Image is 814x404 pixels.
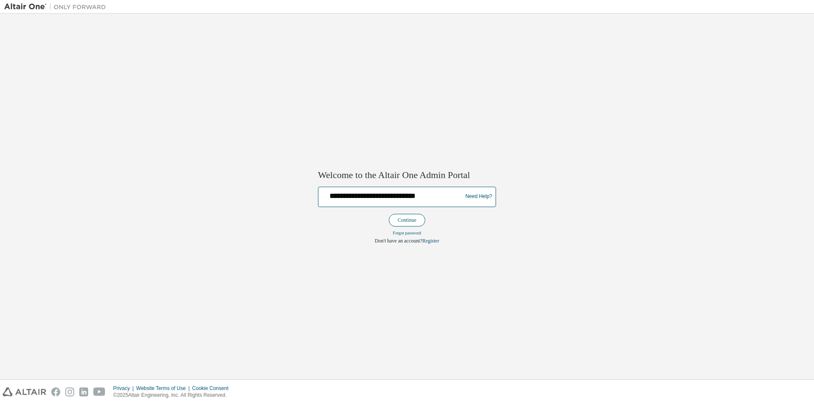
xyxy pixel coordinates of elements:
[192,385,233,392] div: Cookie Consent
[422,238,439,244] a: Register
[93,387,106,396] img: youtube.svg
[3,387,46,396] img: altair_logo.svg
[65,387,74,396] img: instagram.svg
[79,387,88,396] img: linkedin.svg
[393,231,421,235] a: Forgot password
[389,214,425,226] button: Continue
[4,3,110,11] img: Altair One
[113,385,136,392] div: Privacy
[375,238,422,244] span: Don't have an account?
[318,170,496,181] h2: Welcome to the Altair One Admin Portal
[51,387,60,396] img: facebook.svg
[136,385,192,392] div: Website Terms of Use
[113,392,234,399] p: © 2025 Altair Engineering, Inc. All Rights Reserved.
